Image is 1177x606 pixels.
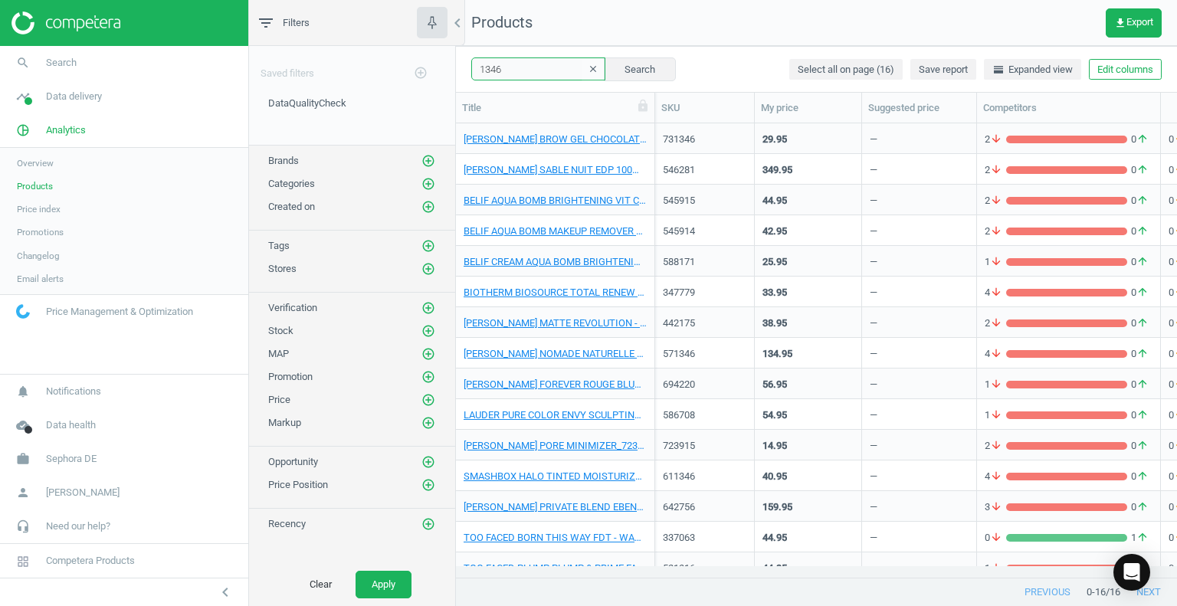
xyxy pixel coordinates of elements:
[762,316,787,330] div: 38.95
[356,571,411,598] button: Apply
[1106,585,1120,599] span: / 16
[46,90,102,103] span: Data delivery
[582,59,605,80] button: clear
[990,408,1002,422] i: arrow_downward
[464,286,647,300] a: BIOTHERM BIOSOURCE TOTAL RENEW OIL 200ML_347779-200 ml
[663,286,746,300] div: 347779
[17,203,61,215] span: Price index
[663,470,746,483] div: 611346
[910,59,976,80] button: Save report
[663,562,746,575] div: 521316
[985,224,1006,238] span: 2
[46,486,120,500] span: [PERSON_NAME]
[268,97,346,109] span: DataQualityCheck
[421,369,436,385] button: add_circle_outline
[990,224,1002,238] i: arrow_downward
[762,133,787,146] div: 29.95
[870,470,877,489] div: —
[46,452,97,466] span: Sephora DE
[762,531,787,545] div: 44.95
[985,470,1006,483] span: 4
[46,385,101,398] span: Notifications
[663,316,746,330] div: 442175
[990,194,1002,208] i: arrow_downward
[464,347,647,361] a: [PERSON_NAME] NOMADE NATURELLE EDP75ML_571346-[PERSON_NAME] NOMADE NATURELLE EDP75ML
[762,347,792,361] div: 134.95
[17,250,60,262] span: Changelog
[762,408,787,422] div: 54.95
[985,562,1006,575] span: 1
[663,500,746,514] div: 642756
[984,59,1081,80] button: horizontal_splitExpanded view
[762,255,787,269] div: 25.95
[268,479,328,490] span: Price Position
[985,194,1006,208] span: 2
[762,163,792,177] div: 349.95
[8,478,38,507] i: person
[17,226,64,238] span: Promotions
[421,323,436,339] button: add_circle_outline
[870,562,877,581] div: —
[17,273,64,285] span: Email alerts
[421,153,436,169] button: add_circle_outline
[421,200,435,214] i: add_circle_outline
[985,408,1006,422] span: 1
[16,304,30,319] img: wGWNvw8QSZomAAAAABJRU5ErkJggg==
[1136,500,1149,514] i: arrow_upward
[8,444,38,473] i: work
[1127,194,1152,208] span: 0
[11,11,120,34] img: ajHJNr6hYgQAAAAASUVORK5CYII=
[870,531,877,550] div: —
[268,201,315,212] span: Created on
[761,101,855,115] div: My price
[990,531,1002,545] i: arrow_downward
[421,154,435,168] i: add_circle_outline
[798,63,894,77] span: Select all on page (16)
[268,371,313,382] span: Promotion
[870,194,877,213] div: —
[8,377,38,406] i: notifications
[257,14,275,32] i: filter_list
[421,347,435,361] i: add_circle_outline
[421,416,435,430] i: add_circle_outline
[8,116,38,145] i: pie_chart_outlined
[1127,347,1152,361] span: 0
[1127,531,1152,545] span: 1
[870,133,877,152] div: —
[421,261,436,277] button: add_circle_outline
[1120,578,1177,606] button: next
[8,512,38,541] i: headset_mic
[990,347,1002,361] i: arrow_downward
[1136,163,1149,177] i: arrow_upward
[990,562,1002,575] i: arrow_downward
[464,470,647,483] a: SMASHBOX HALO TINTED MOISTURIZER RICH NEUTRAL_611346-HALO TINTED MOISTURIZER RICH NEUTRAL
[421,454,436,470] button: add_circle_outline
[421,517,435,531] i: add_circle_outline
[762,286,787,300] div: 33.95
[663,194,746,208] div: 545915
[1136,347,1149,361] i: arrow_upward
[1136,224,1149,238] i: arrow_upward
[985,255,1006,269] span: 1
[762,439,787,453] div: 14.95
[471,57,605,80] input: SKU/Title search
[663,378,746,391] div: 694220
[268,394,290,405] span: Price
[268,456,318,467] span: Opportunity
[1113,554,1150,591] div: Open Intercom Messenger
[421,477,436,493] button: add_circle_outline
[663,347,746,361] div: 571346
[206,582,244,602] button: chevron_left
[421,516,436,532] button: add_circle_outline
[462,101,648,115] div: Title
[464,531,647,545] a: TOO FACED BORN THIS WAY FDT - WARM NUDE_Warm Nude (30 ml)
[421,393,435,407] i: add_circle_outline
[421,346,436,362] button: add_circle_outline
[17,157,54,169] span: Overview
[992,64,1005,76] i: horizontal_split
[1136,408,1149,422] i: arrow_upward
[421,301,435,315] i: add_circle_outline
[990,255,1002,269] i: arrow_downward
[283,16,310,30] span: Filters
[1127,378,1152,391] span: 0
